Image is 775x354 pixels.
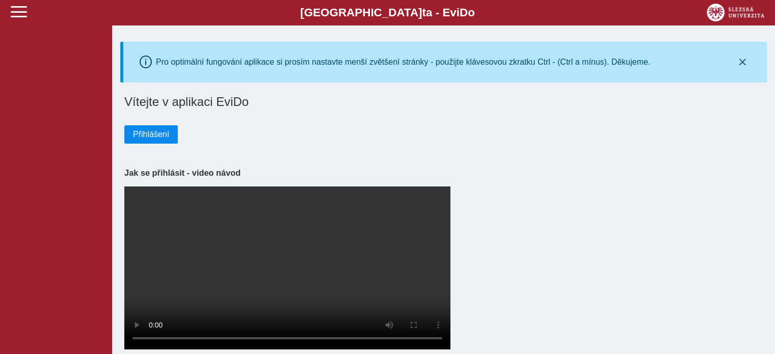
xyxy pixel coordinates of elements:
span: Přihlášení [133,130,169,139]
h3: Jak se přihlásit - video návod [124,168,763,178]
video: Your browser does not support the video tag. [124,186,450,349]
span: o [468,6,475,19]
h1: Vítejte v aplikaci EviDo [124,95,763,109]
span: D [460,6,468,19]
img: logo_web_su.png [707,4,764,21]
button: Přihlášení [124,125,178,144]
div: Pro optimální fungování aplikace si prosím nastavte menší zvětšení stránky - použijte klávesovou ... [156,58,650,67]
span: t [422,6,425,19]
b: [GEOGRAPHIC_DATA] a - Evi [31,6,744,19]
